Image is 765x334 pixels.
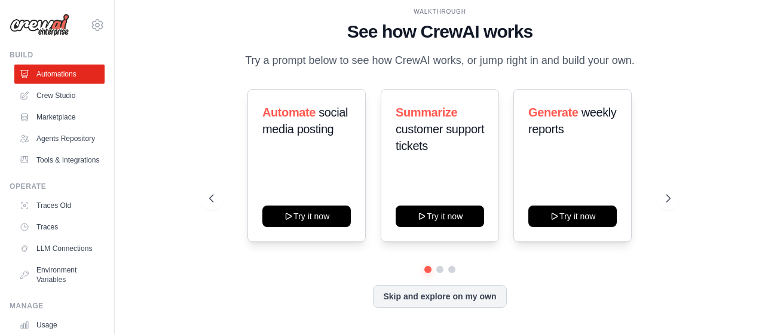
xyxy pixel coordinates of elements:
[528,106,579,119] span: Generate
[14,151,105,170] a: Tools & Integrations
[10,14,69,36] img: Logo
[262,106,348,136] span: social media posting
[14,239,105,258] a: LLM Connections
[14,129,105,148] a: Agents Repository
[14,217,105,237] a: Traces
[209,7,670,16] div: WALKTHROUGH
[10,301,105,311] div: Manage
[373,285,506,308] button: Skip and explore on my own
[396,106,457,119] span: Summarize
[14,261,105,289] a: Environment Variables
[262,206,351,227] button: Try it now
[396,206,484,227] button: Try it now
[528,206,617,227] button: Try it now
[396,122,484,152] span: customer support tickets
[10,50,105,60] div: Build
[239,52,641,69] p: Try a prompt below to see how CrewAI works, or jump right in and build your own.
[10,182,105,191] div: Operate
[528,106,616,136] span: weekly reports
[262,106,316,119] span: Automate
[14,65,105,84] a: Automations
[14,196,105,215] a: Traces Old
[14,108,105,127] a: Marketplace
[14,86,105,105] a: Crew Studio
[209,21,670,42] h1: See how CrewAI works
